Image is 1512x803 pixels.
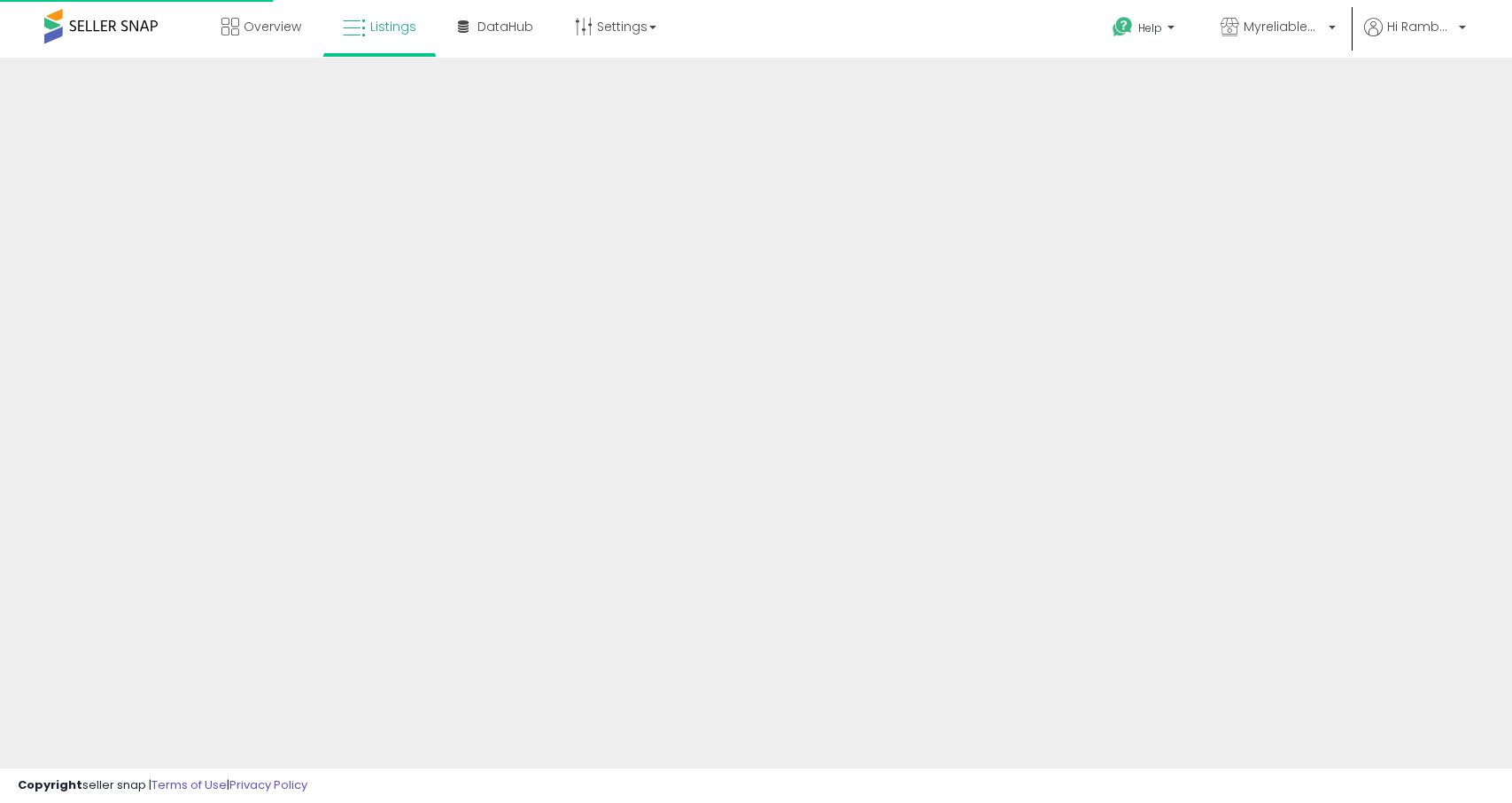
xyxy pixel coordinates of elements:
[1098,3,1192,58] a: Help
[244,18,301,35] span: Overview
[18,777,307,794] div: seller snap | |
[1138,20,1162,35] span: Help
[18,776,82,793] strong: Copyright
[1244,18,1323,35] span: Myreliablemart
[370,18,416,35] span: Listings
[477,18,533,35] span: DataHub
[1387,18,1454,35] span: Hi Rambabu
[151,776,227,793] a: Terms of Use
[1364,18,1466,58] a: Hi Rambabu
[1112,16,1134,38] i: Get Help
[229,776,307,793] a: Privacy Policy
